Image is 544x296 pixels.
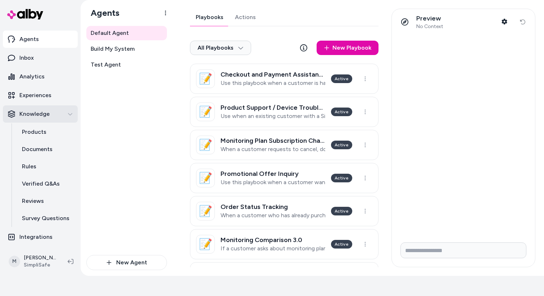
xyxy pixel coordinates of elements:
p: When a customer who has already purchased a system wants to track or change the status of their e... [221,212,325,219]
a: Integrations [3,228,78,246]
a: Rules [15,158,78,175]
p: Use this playbook when a customer is having trouble completing the checkout process to purchase t... [221,79,325,87]
a: Experiences [3,87,78,104]
p: Use when an existing customer with a Simplisafe system is having trouble getting a specific devic... [221,113,325,120]
span: Test Agent [91,60,121,69]
div: Active [331,240,352,249]
div: Active [331,207,352,215]
p: When a customer requests to cancel, downgrade, upgrade, suspend or change their monitoring plan s... [221,146,325,153]
div: Active [331,174,352,182]
div: Active [331,108,352,116]
p: Experiences [19,91,51,100]
span: SimpliSafe [24,261,56,269]
p: Documents [22,145,53,154]
div: 📝 [196,69,215,88]
h3: Product Support / Device Troubleshooting [221,104,325,111]
div: Active [331,141,352,149]
button: Knowledge [3,105,78,123]
div: 📝 [196,202,215,220]
a: Verified Q&As [15,175,78,192]
div: 📝 [196,169,215,187]
div: 📝 [196,103,215,121]
h3: Checkout and Payment Assistance [221,71,325,78]
a: 📝Product Support / Device TroubleshootingUse when an existing customer with a Simplisafe system i... [190,97,378,127]
a: Actions [229,9,262,26]
p: Verified Q&As [22,179,60,188]
p: Survey Questions [22,214,69,223]
h1: Agents [85,8,119,18]
a: Test Agent [86,58,167,72]
a: Survey Questions [15,210,78,227]
h3: Promotional Offer Inquiry [221,170,325,177]
div: Active [331,74,352,83]
p: Use this playbook when a customer wants to know how to get the best deal or promo available. [221,179,325,186]
a: Inbox [3,49,78,67]
p: Integrations [19,233,53,241]
p: Reviews [22,197,44,205]
a: 📝Monitoring Comparison 3.0If a customer asks about monitoring plan options, what monitoring plans... [190,229,378,259]
a: 📝Monitoring Plan Subscription ChangeWhen a customer requests to cancel, downgrade, upgrade, suspe... [190,130,378,160]
button: M[PERSON_NAME]SimpliSafe [4,250,62,273]
a: Agents [3,31,78,48]
a: Analytics [3,68,78,85]
h3: Monitoring Comparison 3.0 [221,236,325,243]
input: Write your prompt here [400,242,526,258]
a: 📝Promotional Offer InquiryUse this playbook when a customer wants to know how to get the best dea... [190,163,378,193]
p: Rules [22,162,36,171]
a: Playbooks [190,9,229,26]
p: Analytics [19,72,45,81]
img: alby Logo [7,9,43,19]
a: 📝Checkout and Payment AssistanceUse this playbook when a customer is having trouble completing th... [190,64,378,94]
a: Default Agent [86,26,167,40]
a: New Playbook [317,41,378,55]
a: 📝Order Status TrackingWhen a customer who has already purchased a system wants to track or change... [190,196,378,226]
span: Default Agent [91,29,129,37]
p: Knowledge [19,110,50,118]
a: Products [15,123,78,141]
p: Preview [416,14,443,23]
span: All Playbooks [198,44,244,51]
p: Products [22,128,46,136]
span: No Context [416,23,443,30]
div: 📝 [196,136,215,154]
a: Documents [15,141,78,158]
h3: Order Status Tracking [221,203,325,210]
p: [PERSON_NAME] [24,254,56,261]
span: Build My System [91,45,135,53]
span: M [9,256,20,267]
a: Reviews [15,192,78,210]
p: Inbox [19,54,34,62]
p: Agents [19,35,39,44]
button: All Playbooks [190,41,251,55]
button: New Agent [86,255,167,270]
p: If a customer asks about monitoring plan options, what monitoring plans are available, or monitor... [221,245,325,252]
a: Build My System [86,42,167,56]
h3: Monitoring Plan Subscription Change [221,137,325,144]
div: 📝 [196,235,215,254]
